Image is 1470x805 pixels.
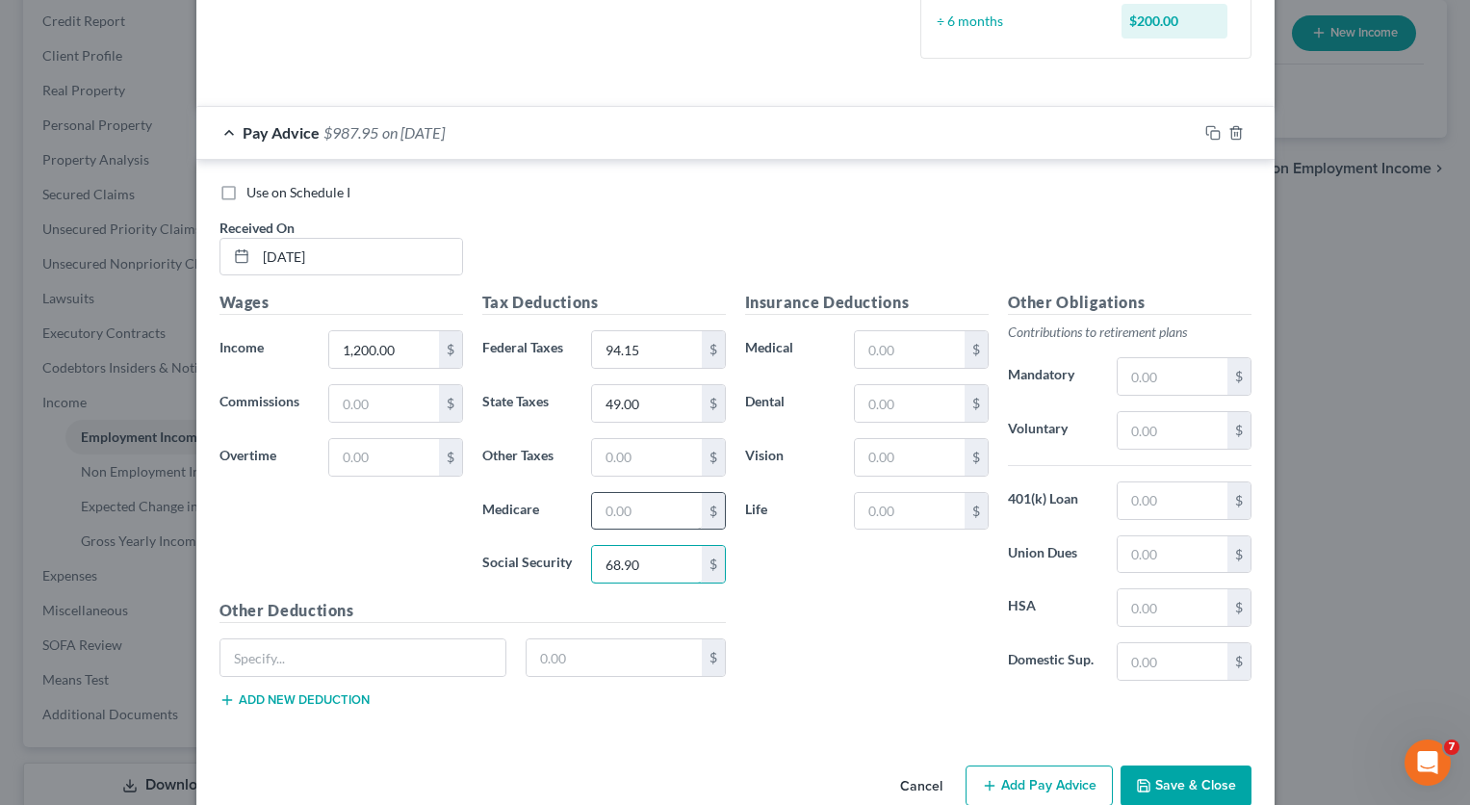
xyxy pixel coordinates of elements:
[219,220,295,236] span: Received On
[439,331,462,368] div: $
[965,331,988,368] div: $
[965,385,988,422] div: $
[1118,589,1226,626] input: 0.00
[592,331,701,368] input: 0.00
[965,493,988,530] div: $
[329,439,438,476] input: 0.00
[482,291,726,315] h5: Tax Deductions
[702,639,725,676] div: $
[735,438,845,477] label: Vision
[1122,4,1227,39] div: $200.00
[1227,358,1251,395] div: $
[473,330,582,369] label: Federal Taxes
[1118,536,1226,573] input: 0.00
[473,492,582,531] label: Medicare
[735,330,845,369] label: Medical
[702,546,725,583] div: $
[210,438,320,477] label: Overtime
[1008,323,1251,342] p: Contributions to retirement plans
[745,291,989,315] h5: Insurance Deductions
[473,384,582,423] label: State Taxes
[527,639,702,676] input: 0.00
[1118,643,1226,680] input: 0.00
[329,385,438,422] input: 0.00
[219,339,264,355] span: Income
[998,411,1108,450] label: Voluntary
[1118,482,1226,519] input: 0.00
[592,385,701,422] input: 0.00
[592,546,701,583] input: 0.00
[219,291,463,315] h5: Wages
[473,545,582,584] label: Social Security
[965,439,988,476] div: $
[1444,740,1459,755] span: 7
[1405,740,1451,786] iframe: Intercom live chat
[1227,412,1251,449] div: $
[998,481,1108,520] label: 401(k) Loan
[323,123,378,142] span: $987.95
[702,493,725,530] div: $
[855,385,964,422] input: 0.00
[1008,291,1251,315] h5: Other Obligations
[1227,643,1251,680] div: $
[702,385,725,422] div: $
[246,184,350,200] span: Use on Schedule I
[210,384,320,423] label: Commissions
[998,357,1108,396] label: Mandatory
[256,239,462,275] input: MM/DD/YYYY
[702,331,725,368] div: $
[219,692,370,708] button: Add new deduction
[439,385,462,422] div: $
[439,439,462,476] div: $
[735,492,845,531] label: Life
[592,493,701,530] input: 0.00
[592,439,701,476] input: 0.00
[927,12,1113,31] div: ÷ 6 months
[855,439,964,476] input: 0.00
[1227,536,1251,573] div: $
[1118,412,1226,449] input: 0.00
[855,331,964,368] input: 0.00
[998,588,1108,627] label: HSA
[329,331,438,368] input: 0.00
[219,599,726,623] h5: Other Deductions
[998,642,1108,681] label: Domestic Sup.
[855,493,964,530] input: 0.00
[1227,482,1251,519] div: $
[1118,358,1226,395] input: 0.00
[382,123,445,142] span: on [DATE]
[1227,589,1251,626] div: $
[220,639,506,676] input: Specify...
[243,123,320,142] span: Pay Advice
[998,535,1108,574] label: Union Dues
[473,438,582,477] label: Other Taxes
[735,384,845,423] label: Dental
[702,439,725,476] div: $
